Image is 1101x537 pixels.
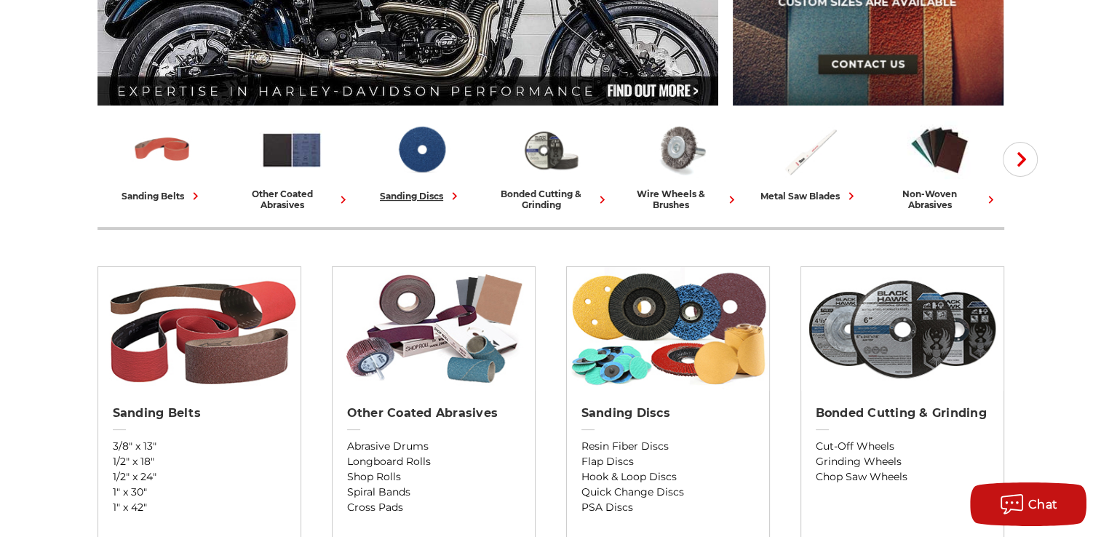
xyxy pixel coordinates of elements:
a: sanding discs [362,119,480,204]
img: Sanding Belts [130,119,194,181]
div: wire wheels & brushes [621,188,739,210]
a: Flap Discs [581,454,755,469]
a: Hook & Loop Discs [581,469,755,485]
a: Cut-Off Wheels [816,439,989,454]
img: Wire Wheels & Brushes [648,119,712,181]
h2: Other Coated Abrasives [347,406,520,421]
a: Chop Saw Wheels [816,469,989,485]
a: 3/8" x 13" [113,439,286,454]
a: 1/2" x 24" [113,469,286,485]
h2: Bonded Cutting & Grinding [816,406,989,421]
h2: Sanding Discs [581,406,755,421]
a: other coated abrasives [233,119,351,210]
a: 1/2" x 18" [113,454,286,469]
a: wire wheels & brushes [621,119,739,210]
img: Sanding Belts [98,267,301,391]
img: Bonded Cutting & Grinding [519,119,583,181]
div: bonded cutting & grinding [492,188,610,210]
img: Non-woven Abrasives [907,119,971,181]
a: bonded cutting & grinding [492,119,610,210]
a: Resin Fiber Discs [581,439,755,454]
a: Spiral Bands [347,485,520,500]
a: Quick Change Discs [581,485,755,500]
a: 1" x 42" [113,500,286,515]
img: Bonded Cutting & Grinding [801,267,1003,391]
div: sanding belts [122,188,203,204]
a: Shop Rolls [347,469,520,485]
a: Abrasive Drums [347,439,520,454]
img: Other Coated Abrasives [260,119,324,181]
a: Longboard Rolls [347,454,520,469]
div: metal saw blades [760,188,859,204]
a: Grinding Wheels [816,454,989,469]
button: Chat [970,482,1086,526]
div: sanding discs [380,188,462,204]
a: non-woven abrasives [881,119,998,210]
img: Sanding Discs [389,119,453,181]
img: Sanding Discs [567,267,769,391]
span: Chat [1028,498,1058,512]
div: non-woven abrasives [881,188,998,210]
button: Next [1003,142,1038,177]
img: Other Coated Abrasives [333,267,535,391]
a: sanding belts [103,119,221,204]
img: Metal Saw Blades [778,119,842,181]
a: 1" x 30" [113,485,286,500]
div: other coated abrasives [233,188,351,210]
h2: Sanding Belts [113,406,286,421]
a: metal saw blades [751,119,869,204]
a: PSA Discs [581,500,755,515]
a: Cross Pads [347,500,520,515]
